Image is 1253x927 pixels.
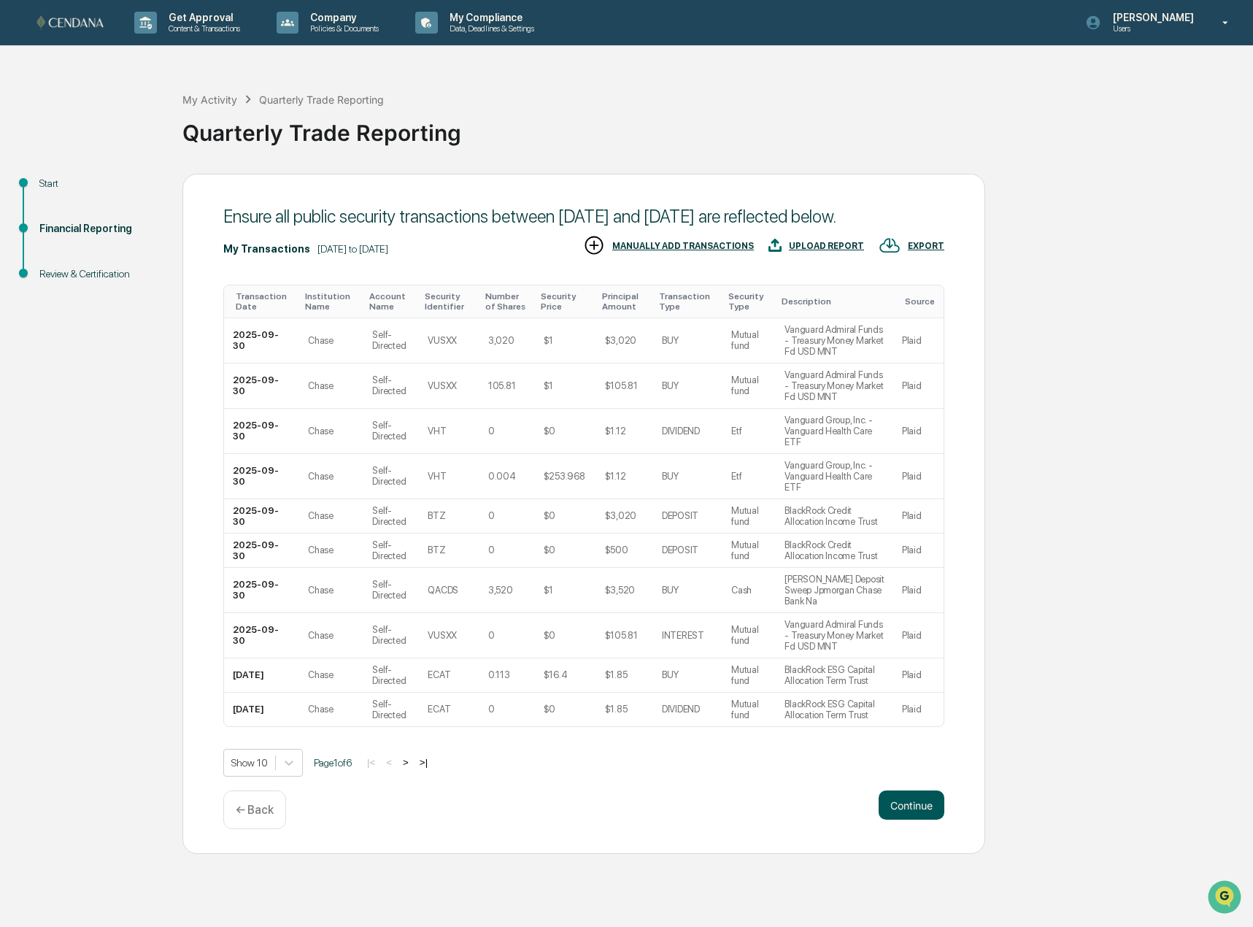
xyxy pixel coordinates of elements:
div: Etf [731,426,741,436]
span: Data Lookup [29,212,92,226]
span: Pylon [145,247,177,258]
div: Mutual fund [731,505,767,527]
div: Toggle SortBy [602,291,647,312]
button: >| [415,756,432,769]
div: DIVIDEND [662,704,700,715]
div: Toggle SortBy [659,291,717,312]
div: 0 [488,426,495,436]
div: $0 [544,426,555,436]
p: Content & Transactions [157,23,247,34]
div: $105.81 [605,380,638,391]
div: Chase [308,669,334,680]
p: [PERSON_NAME] [1101,12,1201,23]
p: ← Back [236,803,274,817]
div: [DATE] to [DATE] [317,243,388,255]
div: BUY [662,335,679,346]
div: Toggle SortBy [905,296,938,307]
div: Chase [308,471,334,482]
div: UPLOAD REPORT [789,241,864,251]
div: VUSXX [428,380,457,391]
div: 0.004 [488,471,516,482]
div: 3,520 [488,585,513,596]
div: Mutual fund [731,329,767,351]
div: Review & Certification [39,266,159,282]
div: BlackRock Credit Allocation Income Trust [784,539,884,561]
td: 2025-09-30 [224,318,299,364]
div: $1.85 [605,704,628,715]
div: DEPOSIT [662,545,698,555]
img: EXPORT [879,234,901,256]
td: Plaid [893,658,944,693]
td: [DATE] [224,658,299,693]
div: Vanguard Admiral Funds - Treasury Money Market Fd USD MNT [784,324,884,357]
td: Self-Directed [363,613,419,658]
div: Vanguard Admiral Funds - Treasury Money Market Fd USD MNT [784,369,884,402]
div: We're available if you need us! [50,126,185,138]
div: Quarterly Trade Reporting [182,108,1246,146]
div: BlackRock ESG Capital Allocation Term Trust [784,699,884,720]
div: Mutual fund [731,664,767,686]
td: 2025-09-30 [224,499,299,534]
div: INTEREST [662,630,704,641]
div: Chase [308,335,334,346]
td: Plaid [893,409,944,454]
td: Self-Directed [363,318,419,364]
span: Preclearance [29,184,94,199]
div: DEPOSIT [662,510,698,521]
div: $16.4 [544,669,568,680]
td: Self-Directed [363,454,419,499]
div: Ensure all public security transactions between [DATE] and [DATE] are reflected below. [223,206,944,227]
span: Page 1 of 6 [314,757,352,769]
div: Toggle SortBy [728,291,770,312]
div: $1 [544,585,553,596]
td: Plaid [893,454,944,499]
div: 105.81 [488,380,515,391]
div: Toggle SortBy [485,291,529,312]
div: BlackRock ESG Capital Allocation Term Trust [784,664,884,686]
td: Self-Directed [363,568,419,613]
div: EXPORT [908,241,944,251]
div: $105.81 [605,630,638,641]
td: Self-Directed [363,364,419,409]
div: BUY [662,669,679,680]
div: MANUALLY ADD TRANSACTIONS [612,241,754,251]
div: 🔎 [15,213,26,225]
div: My Activity [182,93,237,106]
div: 3,020 [488,335,514,346]
p: Policies & Documents [298,23,386,34]
div: Chase [308,545,334,555]
button: > [398,756,413,769]
div: $1.85 [605,669,628,680]
div: 0 [488,704,495,715]
div: VUSXX [428,335,457,346]
div: BUY [662,471,679,482]
td: Self-Directed [363,534,419,568]
div: [PERSON_NAME] Deposit Sweep Jpmorgan Chase Bank Na [784,574,884,607]
div: BTZ [428,510,445,521]
div: Chase [308,585,334,596]
div: Chase [308,426,334,436]
div: $3,020 [605,510,636,521]
div: $0 [544,704,555,715]
div: Start new chat [50,112,239,126]
div: Toggle SortBy [541,291,590,312]
div: Cash [731,585,752,596]
div: $1 [544,335,553,346]
div: DIVIDEND [662,426,700,436]
td: Plaid [893,568,944,613]
p: My Compliance [438,12,541,23]
div: Toggle SortBy [782,296,887,307]
div: Vanguard Admiral Funds - Treasury Money Market Fd USD MNT [784,619,884,652]
img: 1746055101610-c473b297-6a78-478c-a979-82029cc54cd1 [15,112,41,138]
div: Mutual fund [731,624,767,646]
div: BlackRock Credit Allocation Income Trust [784,505,884,527]
div: $1 [544,380,553,391]
td: 2025-09-30 [224,534,299,568]
div: BTZ [428,545,445,555]
td: Plaid [893,693,944,726]
div: $1.12 [605,426,626,436]
div: 0 [488,510,495,521]
div: Chase [308,380,334,391]
td: Self-Directed [363,409,419,454]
